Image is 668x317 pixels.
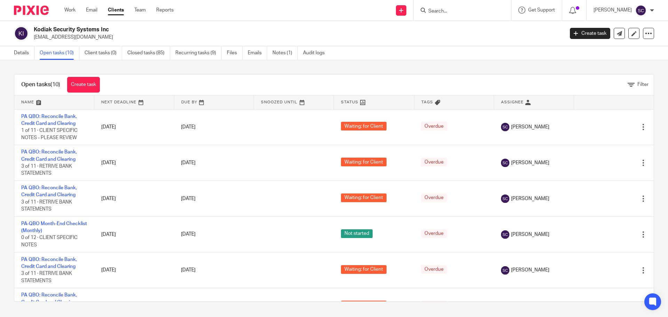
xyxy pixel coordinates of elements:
[421,229,447,238] span: Overdue
[156,7,174,14] a: Reports
[21,257,77,269] a: PA QBO: Reconcile Bank, Credit Card and Clearing
[303,46,330,60] a: Audit logs
[570,28,610,39] a: Create task
[227,46,242,60] a: Files
[94,252,174,288] td: [DATE]
[14,6,49,15] img: Pixie
[21,293,77,304] a: PA QBO: Reconcile Bank, Credit Card and Clearing
[501,230,509,239] img: svg%3E
[64,7,75,14] a: Work
[21,114,77,126] a: PA QBO: Reconcile Bank, Credit Card and Clearing
[501,159,509,167] img: svg%3E
[175,46,222,60] a: Recurring tasks (9)
[85,46,122,60] a: Client tasks (0)
[421,100,433,104] span: Tags
[272,46,298,60] a: Notes (1)
[511,124,549,130] span: [PERSON_NAME]
[94,109,174,145] td: [DATE]
[50,82,60,87] span: (10)
[14,26,29,41] img: svg%3E
[421,265,447,274] span: Overdue
[21,164,72,176] span: 3 of 11 · RETRIVE BANK STATEMENTS
[511,159,549,166] span: [PERSON_NAME]
[67,77,100,93] a: Create task
[635,5,646,16] img: svg%3E
[34,26,454,33] h2: Kodiak Security Systems Inc
[181,232,196,237] span: [DATE]
[127,46,170,60] a: Closed tasks (85)
[21,200,72,212] span: 3 of 11 · RETRIVE BANK STATEMENTS
[594,7,632,14] p: [PERSON_NAME]
[21,150,77,161] a: PA QBO: Reconcile Bank, Credit Card and Clearing
[637,82,649,87] span: Filter
[21,271,72,284] span: 3 of 11 · RETRIVE BANK STATEMENTS
[21,128,78,140] span: 1 of 11 · CLIENT SPECIFIC NOTES - PLEASE REVIEW
[21,221,87,233] a: PA-QBO Month-End Checklist (Monthly)
[181,160,196,165] span: [DATE]
[421,193,447,202] span: Overdue
[94,216,174,252] td: [DATE]
[21,236,78,248] span: 0 of 12 · CLIENT SPECIFIC NOTES
[341,229,373,238] span: Not started
[501,266,509,275] img: svg%3E
[181,125,196,129] span: [DATE]
[261,100,297,104] span: Snoozed Until
[248,46,267,60] a: Emails
[21,81,60,88] h1: Open tasks
[108,7,124,14] a: Clients
[40,46,79,60] a: Open tasks (10)
[511,195,549,202] span: [PERSON_NAME]
[421,122,447,130] span: Overdue
[181,196,196,201] span: [DATE]
[341,265,387,274] span: Waiting: for Client
[341,158,387,166] span: Waiting: for Client
[86,7,97,14] a: Email
[341,122,387,130] span: Waiting: for Client
[341,100,358,104] span: Status
[428,8,490,15] input: Search
[14,46,34,60] a: Details
[341,301,387,309] span: Waiting: for Client
[21,185,77,197] a: PA QBO: Reconcile Bank, Credit Card and Clearing
[528,8,555,13] span: Get Support
[501,195,509,203] img: svg%3E
[421,301,447,309] span: Overdue
[341,193,387,202] span: Waiting: for Client
[511,267,549,274] span: [PERSON_NAME]
[94,181,174,217] td: [DATE]
[94,145,174,181] td: [DATE]
[134,7,146,14] a: Team
[421,158,447,166] span: Overdue
[511,231,549,238] span: [PERSON_NAME]
[501,123,509,131] img: svg%3E
[34,34,559,41] p: [EMAIL_ADDRESS][DOMAIN_NAME]
[181,268,196,272] span: [DATE]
